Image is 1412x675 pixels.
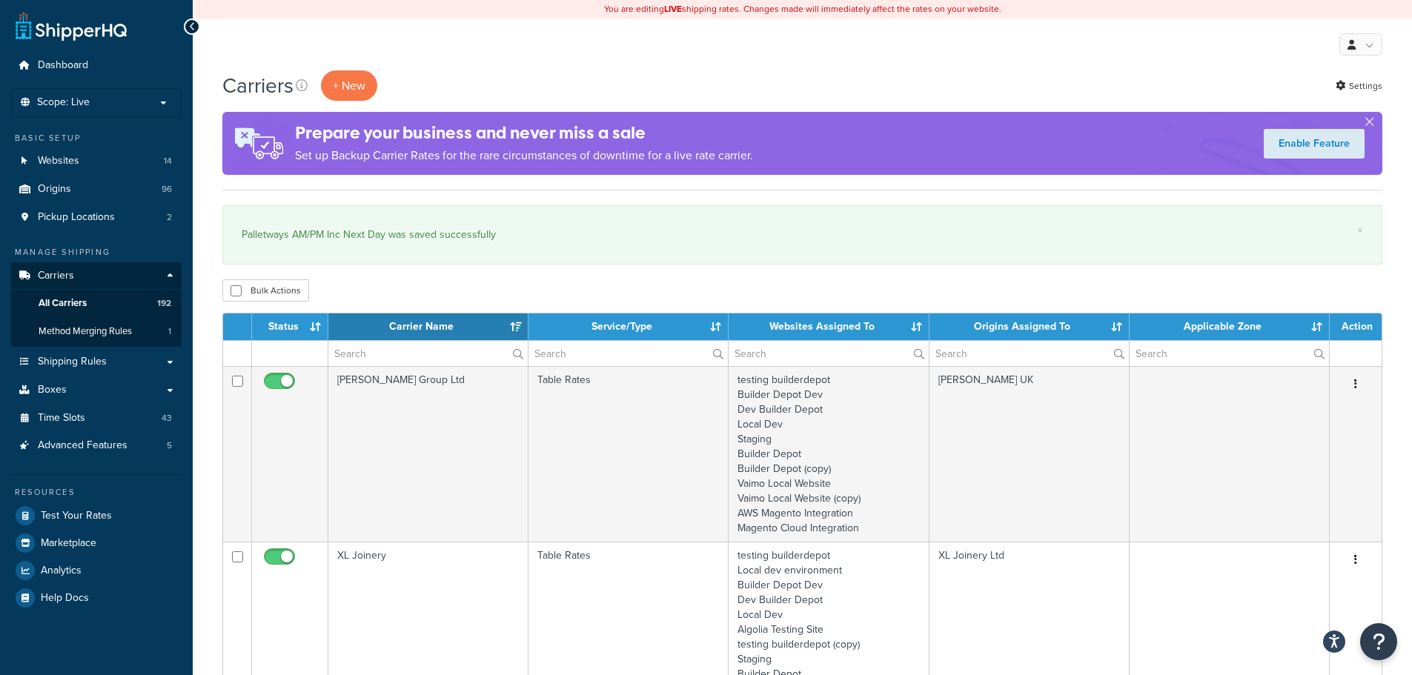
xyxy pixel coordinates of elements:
[1330,313,1382,340] th: Action
[929,341,1129,366] input: Search
[328,313,528,340] th: Carrier Name: activate to sort column ascending
[38,270,74,282] span: Carriers
[11,262,182,290] a: Carriers
[295,121,753,145] h4: Prepare your business and never miss a sale
[11,290,182,317] li: All Carriers
[11,204,182,231] li: Pickup Locations
[729,341,928,366] input: Search
[664,2,682,16] b: LIVE
[11,405,182,432] li: Time Slots
[11,147,182,175] a: Websites 14
[729,366,929,542] td: testing builderdepot Builder Depot Dev Dev Builder Depot Local Dev Staging Builder Depot Builder ...
[39,297,87,310] span: All Carriers
[164,155,172,167] span: 14
[11,405,182,432] a: Time Slots 43
[11,262,182,347] li: Carriers
[222,112,295,175] img: ad-rules-rateshop-fe6ec290ccb7230408bd80ed9643f0289d75e0ffd9eb532fc0e269fcd187b520.png
[167,211,172,224] span: 2
[38,439,127,452] span: Advanced Features
[41,537,96,550] span: Marketplace
[11,176,182,203] li: Origins
[41,592,89,605] span: Help Docs
[528,341,728,366] input: Search
[11,318,182,345] li: Method Merging Rules
[162,412,172,425] span: 43
[37,96,90,109] span: Scope: Live
[11,585,182,611] a: Help Docs
[38,384,67,396] span: Boxes
[1130,341,1329,366] input: Search
[1336,76,1382,96] a: Settings
[11,502,182,529] a: Test Your Rates
[1130,313,1330,340] th: Applicable Zone: activate to sort column ascending
[11,432,182,459] li: Advanced Features
[11,204,182,231] a: Pickup Locations 2
[11,246,182,259] div: Manage Shipping
[11,176,182,203] a: Origins 96
[328,341,528,366] input: Search
[11,348,182,376] a: Shipping Rules
[222,279,309,302] button: Bulk Actions
[41,510,112,522] span: Test Your Rates
[1360,623,1397,660] button: Open Resource Center
[11,557,182,584] a: Analytics
[41,565,82,577] span: Analytics
[38,412,85,425] span: Time Slots
[11,530,182,556] a: Marketplace
[328,366,528,542] td: [PERSON_NAME] Group Ltd
[729,313,929,340] th: Websites Assigned To: activate to sort column ascending
[929,366,1130,542] td: [PERSON_NAME] UK
[38,183,71,196] span: Origins
[39,325,132,338] span: Method Merging Rules
[167,439,172,452] span: 5
[242,225,1363,245] div: Palletways AM/PM Inc Next Day was saved successfully
[16,11,127,41] a: ShipperHQ Home
[11,486,182,499] div: Resources
[321,70,377,101] button: + New
[11,376,182,404] a: Boxes
[38,211,115,224] span: Pickup Locations
[1357,225,1363,236] a: ×
[38,155,79,167] span: Websites
[252,313,328,340] th: Status: activate to sort column ascending
[11,52,182,79] a: Dashboard
[11,290,182,317] a: All Carriers 192
[11,147,182,175] li: Websites
[11,132,182,144] div: Basic Setup
[38,356,107,368] span: Shipping Rules
[1264,129,1365,159] a: Enable Feature
[11,432,182,459] a: Advanced Features 5
[38,59,88,72] span: Dashboard
[528,313,729,340] th: Service/Type: activate to sort column ascending
[168,325,171,338] span: 1
[162,183,172,196] span: 96
[222,71,294,100] h1: Carriers
[929,313,1130,340] th: Origins Assigned To: activate to sort column ascending
[295,145,753,166] p: Set up Backup Carrier Rates for the rare circumstances of downtime for a live rate carrier.
[157,297,171,310] span: 192
[11,318,182,345] a: Method Merging Rules 1
[528,366,729,542] td: Table Rates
